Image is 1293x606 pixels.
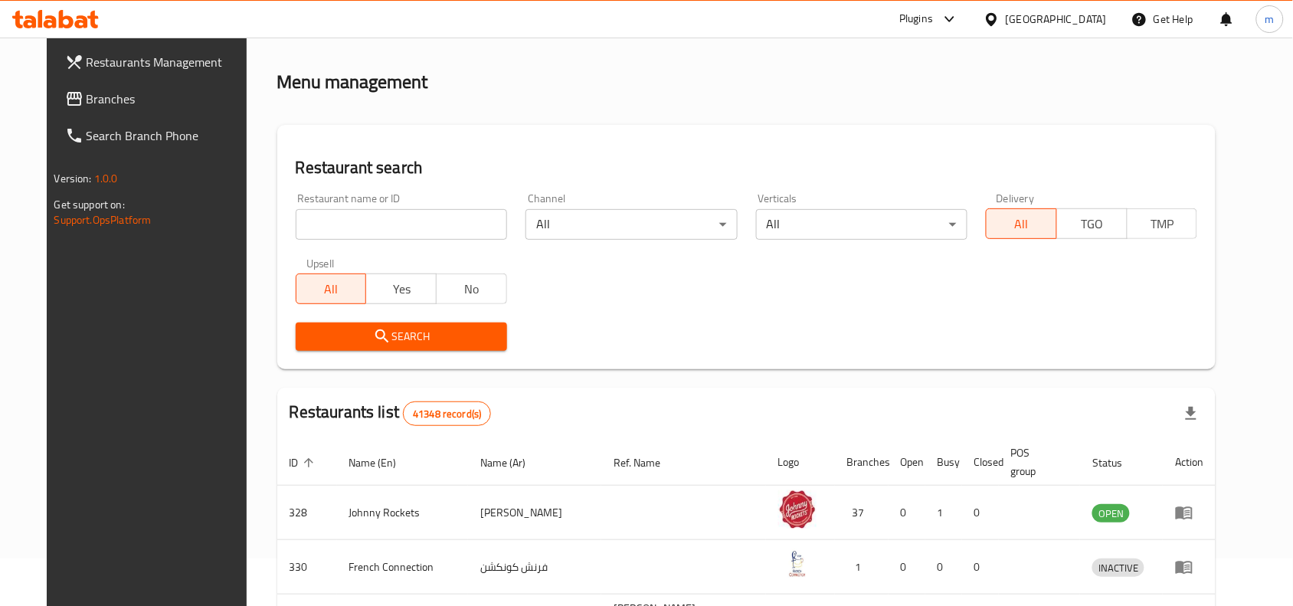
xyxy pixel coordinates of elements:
[53,80,263,117] a: Branches
[835,540,889,595] td: 1
[277,486,337,540] td: 328
[1092,504,1130,522] div: OPEN
[349,454,417,472] span: Name (En)
[614,454,680,472] span: Ref. Name
[54,195,125,215] span: Get support on:
[306,258,335,269] label: Upsell
[997,193,1035,204] label: Delivery
[1265,11,1275,28] span: m
[372,278,430,300] span: Yes
[1175,503,1203,522] div: Menu
[889,540,925,595] td: 0
[277,70,428,94] h2: Menu management
[290,401,492,426] h2: Restaurants list
[1092,505,1130,522] span: OPEN
[277,540,337,595] td: 330
[1092,559,1144,577] div: INACTIVE
[1092,454,1142,472] span: Status
[277,21,326,39] a: Home
[778,545,817,583] img: French Connection
[962,486,999,540] td: 0
[889,439,925,486] th: Open
[962,439,999,486] th: Closed
[54,210,152,230] a: Support.OpsPlatform
[87,90,250,108] span: Branches
[1006,11,1107,28] div: [GEOGRAPHIC_DATA]
[94,169,118,188] span: 1.0.0
[365,274,437,304] button: Yes
[925,540,962,595] td: 0
[53,117,263,154] a: Search Branch Phone
[54,169,92,188] span: Version:
[899,10,933,28] div: Plugins
[993,213,1051,235] span: All
[296,274,367,304] button: All
[986,208,1057,239] button: All
[925,486,962,540] td: 1
[1173,395,1210,432] div: Export file
[53,44,263,80] a: Restaurants Management
[443,278,501,300] span: No
[1134,213,1192,235] span: TMP
[296,209,507,240] input: Search for restaurant name or ID..
[962,540,999,595] td: 0
[835,439,889,486] th: Branches
[1175,558,1203,576] div: Menu
[303,278,361,300] span: All
[766,439,835,486] th: Logo
[835,486,889,540] td: 37
[404,407,490,421] span: 41348 record(s)
[1056,208,1128,239] button: TGO
[308,327,495,346] span: Search
[332,21,338,39] li: /
[290,454,319,472] span: ID
[403,401,491,426] div: Total records count
[1163,439,1216,486] th: Action
[296,156,1198,179] h2: Restaurant search
[436,274,507,304] button: No
[1127,208,1198,239] button: TMP
[480,454,545,472] span: Name (Ar)
[889,486,925,540] td: 0
[1092,559,1144,577] span: INACTIVE
[525,209,737,240] div: All
[778,490,817,529] img: Johnny Rockets
[337,540,469,595] td: French Connection
[468,486,601,540] td: [PERSON_NAME]
[468,540,601,595] td: فرنش كونكشن
[344,21,446,39] span: Menu management
[87,53,250,71] span: Restaurants Management
[1063,213,1121,235] span: TGO
[1011,444,1062,480] span: POS group
[296,323,507,351] button: Search
[87,126,250,145] span: Search Branch Phone
[756,209,967,240] div: All
[925,439,962,486] th: Busy
[337,486,469,540] td: Johnny Rockets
